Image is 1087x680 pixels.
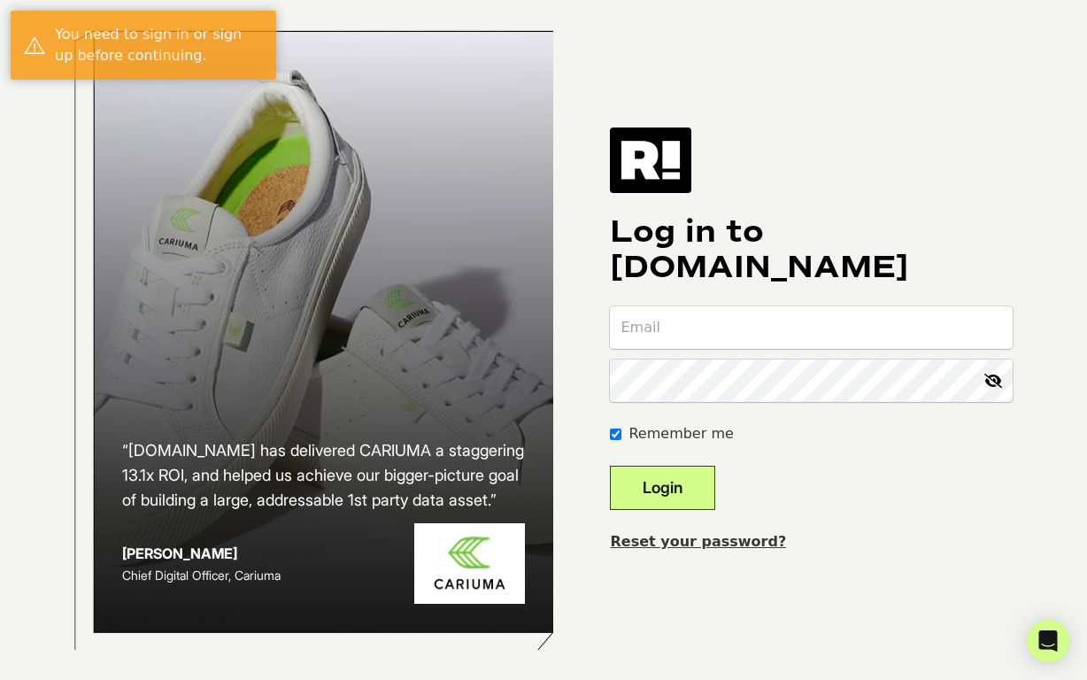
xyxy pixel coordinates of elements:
label: Remember me [628,423,733,444]
h1: Log in to [DOMAIN_NAME] [610,214,1013,285]
a: Reset your password? [610,533,786,550]
button: Login [610,466,715,510]
div: You need to sign in or sign up before continuing. [55,24,263,66]
img: Cariuma [414,523,525,604]
input: Email [610,306,1013,349]
strong: [PERSON_NAME] [122,545,237,562]
span: Chief Digital Officer, Cariuma [122,568,281,583]
img: Retention.com [610,127,691,193]
div: Open Intercom Messenger [1027,620,1069,662]
h2: “[DOMAIN_NAME] has delivered CARIUMA a staggering 13.1x ROI, and helped us achieve our bigger-pic... [122,438,526,513]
